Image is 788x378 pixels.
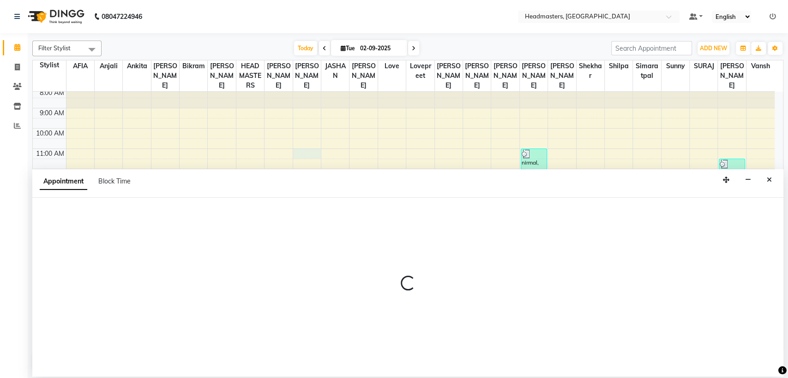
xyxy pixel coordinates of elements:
[605,60,632,72] span: Shilpa
[102,4,142,30] b: 08047224946
[746,60,775,72] span: Vansh
[34,129,66,138] div: 10:00 AM
[700,45,727,52] span: ADD NEW
[719,159,745,198] div: [PERSON_NAME], TK01, 11:30 AM-01:30 PM, NanoP -L - Nanoplastia
[406,60,434,82] span: Lovepreet
[521,149,547,193] div: nirmal, TK02, 11:00 AM-01:15 PM, RT-IG - [PERSON_NAME] Touchup(one inch only),OPT - Plex treatment
[435,60,463,91] span: [PERSON_NAME]
[293,60,321,91] span: [PERSON_NAME]
[180,60,207,72] span: Bikram
[611,41,692,55] input: Search Appointment
[236,60,264,91] span: HEAD MASTERS
[151,60,179,91] span: [PERSON_NAME]
[463,60,491,91] span: [PERSON_NAME]
[491,60,519,91] span: [PERSON_NAME]
[66,60,94,72] span: AFIA
[208,60,235,91] span: [PERSON_NAME]
[33,60,66,70] div: Stylist
[338,45,357,52] span: Tue
[548,60,576,91] span: [PERSON_NAME]
[349,60,377,91] span: [PERSON_NAME]
[24,4,87,30] img: logo
[698,42,729,55] button: ADD NEW
[520,60,547,91] span: [PERSON_NAME]
[763,173,776,187] button: Close
[123,60,150,72] span: Ankita
[40,173,87,190] span: Appointment
[357,41,403,55] input: 2025-09-02
[98,177,131,185] span: Block Time
[321,60,349,82] span: JASHAN
[95,60,122,72] span: Anjali
[718,60,746,91] span: [PERSON_NAME]
[38,88,66,98] div: 8:00 AM
[633,60,661,82] span: Simaratpal
[378,60,406,72] span: Love
[294,41,317,55] span: Today
[34,149,66,159] div: 11:00 AM
[265,60,292,91] span: [PERSON_NAME]
[38,108,66,118] div: 9:00 AM
[38,44,71,52] span: Filter Stylist
[690,60,717,72] span: SURAJ
[662,60,689,72] span: Sunny
[577,60,604,82] span: Shekhar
